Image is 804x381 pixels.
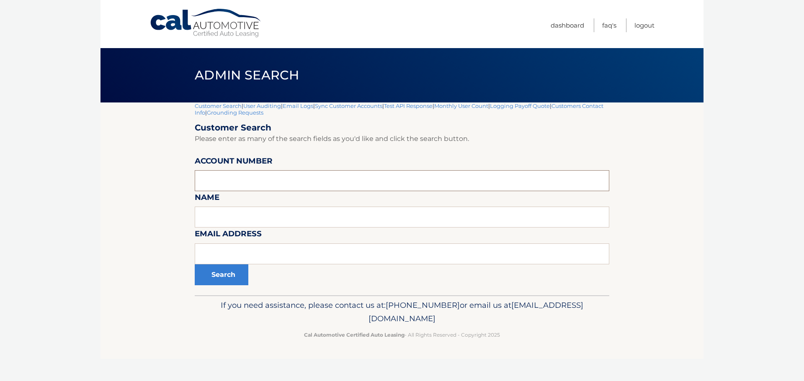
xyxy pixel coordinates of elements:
[490,102,550,109] a: Logging Payoff Quote
[304,332,405,338] strong: Cal Automotive Certified Auto Leasing
[195,102,609,295] div: | | | | | | | |
[195,264,248,285] button: Search
[602,18,616,32] a: FAQ's
[386,300,460,310] span: [PHONE_NUMBER]
[195,102,242,109] a: Customer Search
[283,102,313,109] a: Email Logs
[195,123,609,133] h2: Customer Search
[200,299,604,325] p: If you need assistance, please contact us at: or email us at
[195,67,299,83] span: Admin Search
[149,8,263,38] a: Cal Automotive
[634,18,655,32] a: Logout
[195,133,609,145] p: Please enter as many of the search fields as you'd like and click the search button.
[195,155,273,170] label: Account Number
[384,102,433,109] a: Test API Response
[315,102,382,109] a: Sync Customer Accounts
[195,191,219,207] label: Name
[434,102,488,109] a: Monthly User Count
[243,102,281,109] a: User Auditing
[207,109,263,116] a: Grounding Requests
[195,102,603,116] a: Customers Contact Info
[195,228,262,243] label: Email Address
[551,18,584,32] a: Dashboard
[200,330,604,339] p: - All Rights Reserved - Copyright 2025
